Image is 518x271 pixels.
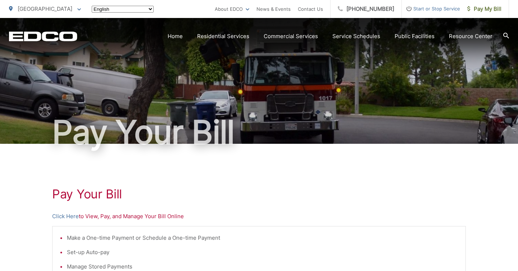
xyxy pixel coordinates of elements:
a: Home [168,32,183,41]
h1: Pay Your Bill [52,187,466,201]
li: Manage Stored Payments [67,262,458,271]
a: About EDCO [215,5,249,13]
a: Resource Center [449,32,492,41]
li: Make a One-time Payment or Schedule a One-time Payment [67,234,458,242]
a: Service Schedules [332,32,380,41]
span: Pay My Bill [467,5,501,13]
a: Contact Us [298,5,323,13]
p: to View, Pay, and Manage Your Bill Online [52,212,466,221]
a: Click Here [52,212,79,221]
h1: Pay Your Bill [9,114,509,150]
a: Commercial Services [264,32,318,41]
a: Public Facilities [395,32,435,41]
a: Residential Services [197,32,249,41]
a: News & Events [256,5,291,13]
span: [GEOGRAPHIC_DATA] [18,5,72,12]
select: Select a language [92,6,154,13]
li: Set-up Auto-pay [67,248,458,257]
a: EDCD logo. Return to the homepage. [9,31,77,41]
